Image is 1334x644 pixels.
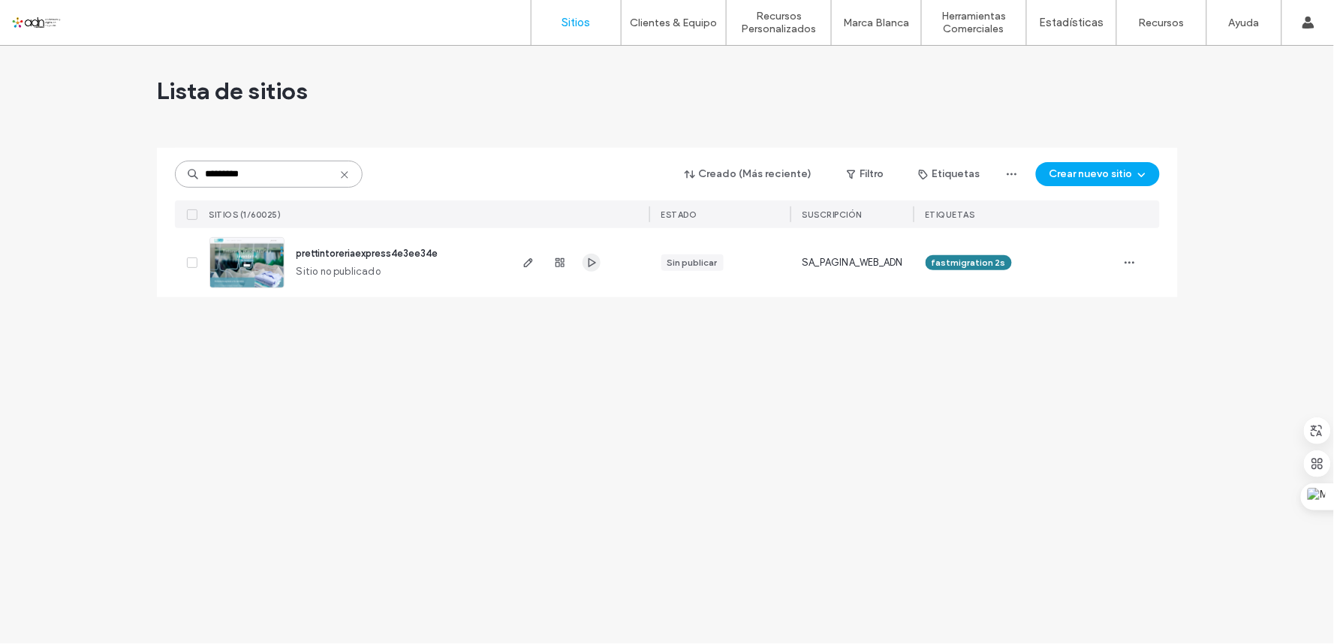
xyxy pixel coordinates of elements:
span: Lista de sitios [157,76,309,106]
span: ESTADO [661,209,697,220]
span: SA_PAGINA_WEB_ADN [803,255,903,270]
label: Sitios [562,16,591,29]
label: Estadísticas [1040,16,1104,29]
label: Clientes & Equipo [631,17,718,29]
span: SITIOS (1/60025) [209,209,282,220]
label: Recursos Personalizados [727,10,831,35]
button: Etiquetas [905,162,994,186]
label: Recursos [1139,17,1185,29]
span: Ayuda [32,11,74,24]
button: Filtro [832,162,899,186]
button: Crear nuevo sitio [1036,162,1160,186]
span: Sitio no publicado [297,264,381,279]
label: Marca Blanca [844,17,910,29]
button: Creado (Más reciente) [672,162,826,186]
label: Ayuda [1229,17,1260,29]
span: ETIQUETAS [926,209,976,220]
span: Suscripción [803,209,863,220]
div: Sin publicar [667,256,718,269]
a: prettintoreriaexpress4e3ee34e [297,248,438,259]
label: Herramientas Comerciales [922,10,1026,35]
span: fastmigration 2s [932,256,1006,269]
